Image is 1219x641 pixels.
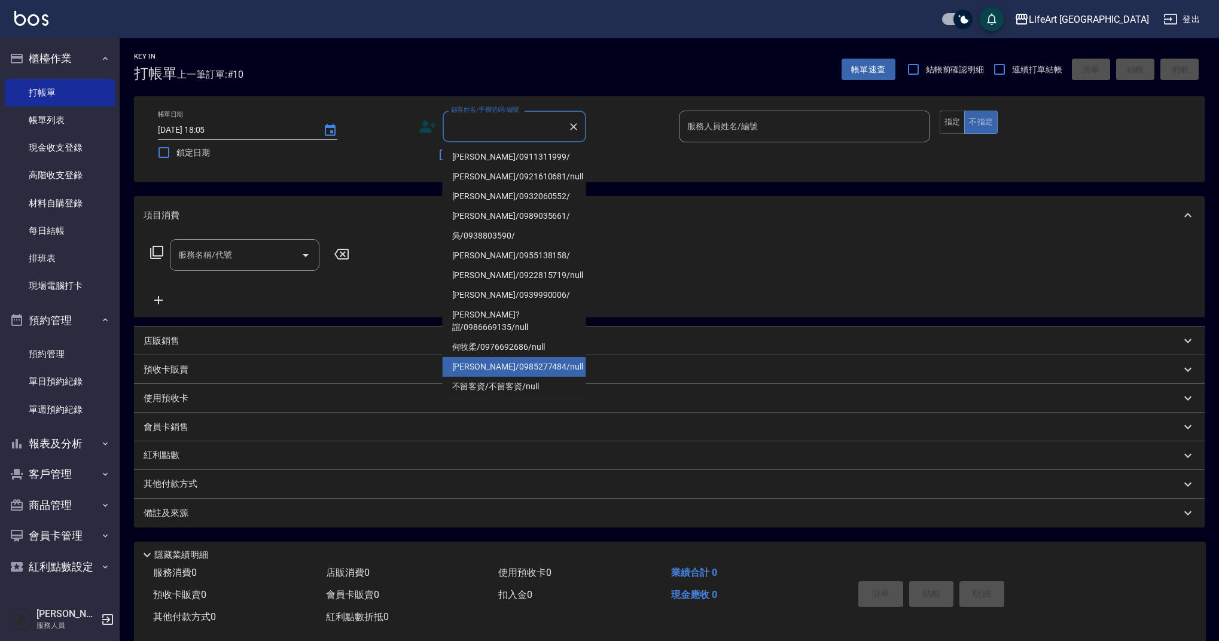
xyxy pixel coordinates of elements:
[5,459,115,490] button: 客戶管理
[5,217,115,245] a: 每日結帳
[5,396,115,423] a: 單週預約紀錄
[153,567,197,578] span: 服務消費 0
[144,364,188,376] p: 預收卡販賣
[177,67,244,82] span: 上一筆訂單:#10
[980,7,1004,31] button: save
[5,490,115,521] button: 商品管理
[326,567,370,578] span: 店販消費 0
[5,305,115,336] button: 預約管理
[5,272,115,300] a: 現場電腦打卡
[964,111,998,134] button: 不指定
[443,337,586,357] li: 何牧柔/0976692686/null
[443,246,586,265] li: [PERSON_NAME]/0955138158/
[671,567,717,578] span: 業績合計 0
[443,147,586,167] li: [PERSON_NAME]/0911311999/
[443,206,586,226] li: [PERSON_NAME]/0989035661/
[498,589,532,600] span: 扣入金 0
[5,368,115,395] a: 單日預約紀錄
[326,589,379,600] span: 會員卡販賣 0
[36,608,97,620] h5: [PERSON_NAME]
[144,392,188,405] p: 使用預收卡
[1010,7,1154,32] button: LifeArt [GEOGRAPHIC_DATA]
[134,53,177,60] h2: Key In
[565,118,582,135] button: Clear
[5,520,115,551] button: 會員卡管理
[144,209,179,222] p: 項目消費
[14,11,48,26] img: Logo
[498,567,551,578] span: 使用預收卡 0
[134,355,1205,384] div: 預收卡販賣
[5,428,115,459] button: 報表及分析
[5,106,115,134] a: 帳單列表
[144,478,203,491] p: 其他付款方式
[1029,12,1149,27] div: LifeArt [GEOGRAPHIC_DATA]
[443,305,586,337] li: [PERSON_NAME]?誼/0986669135/null
[5,134,115,161] a: 現金收支登錄
[134,441,1205,470] div: 紅利點數
[10,608,33,631] img: Person
[443,167,586,187] li: [PERSON_NAME]/0921610681/null
[5,245,115,272] a: 排班表
[296,246,315,265] button: Open
[443,226,586,246] li: 吳/0938803590/
[5,161,115,189] a: 高階收支登錄
[5,551,115,582] button: 紅利點數設定
[842,59,895,81] button: 帳單速查
[926,63,985,76] span: 結帳前確認明細
[144,507,188,520] p: 備註及來源
[158,120,311,140] input: YYYY/MM/DD hh:mm
[144,449,185,462] p: 紅利點數
[451,105,519,114] label: 顧客姓名/手機號碼/編號
[144,421,188,434] p: 會員卡銷售
[134,65,177,82] h3: 打帳單
[443,357,586,377] li: [PERSON_NAME]/0985277484/null
[134,384,1205,413] div: 使用預收卡
[1012,63,1062,76] span: 連續打單結帳
[1159,8,1205,30] button: 登出
[176,146,210,159] span: 鎖定日期
[326,611,389,622] span: 紅利點數折抵 0
[154,549,208,561] p: 隱藏業績明細
[134,470,1205,499] div: 其他付款方式
[134,413,1205,441] div: 會員卡銷售
[144,335,179,347] p: 店販銷售
[443,377,586,396] li: 不留客資/不留客資/null
[36,620,97,631] p: 服務人員
[134,499,1205,527] div: 備註及來源
[5,79,115,106] a: 打帳單
[153,611,216,622] span: 其他付款方式 0
[5,340,115,368] a: 預約管理
[443,285,586,305] li: [PERSON_NAME]/0939990006/
[443,187,586,206] li: [PERSON_NAME]/0932060552/
[153,589,206,600] span: 預收卡販賣 0
[134,196,1205,234] div: 項目消費
[940,111,965,134] button: 指定
[671,589,717,600] span: 現金應收 0
[5,43,115,74] button: 櫃檯作業
[158,110,183,119] label: 帳單日期
[5,190,115,217] a: 材料自購登錄
[134,326,1205,355] div: 店販銷售
[443,396,586,416] li: [PERSON_NAME]/0985018343/null
[316,116,345,145] button: Choose date, selected date is 2025-08-20
[443,265,586,285] li: [PERSON_NAME]/0922815719/null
